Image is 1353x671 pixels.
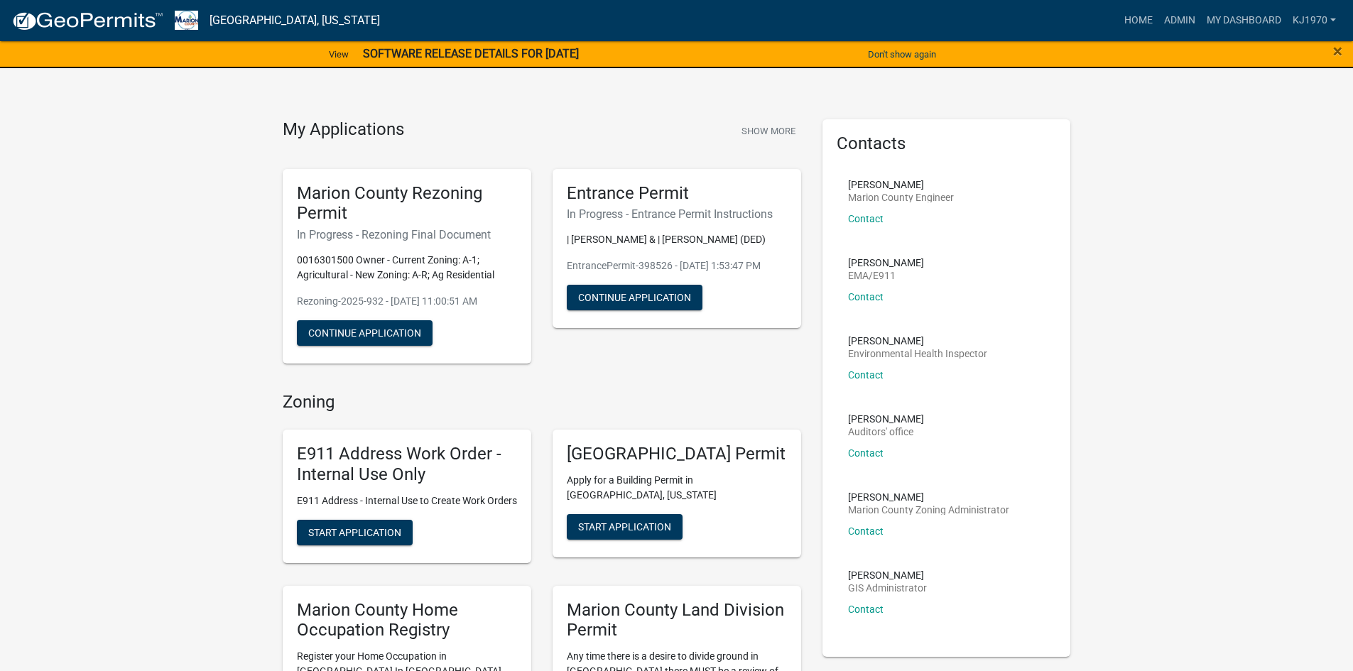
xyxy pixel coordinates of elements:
[297,183,517,224] h5: Marion County Rezoning Permit
[578,520,671,532] span: Start Application
[297,600,517,641] h5: Marion County Home Occupation Registry
[1201,7,1287,34] a: My Dashboard
[848,447,884,459] a: Contact
[848,604,884,615] a: Contact
[848,336,987,346] p: [PERSON_NAME]
[848,349,987,359] p: Environmental Health Inspector
[567,207,787,221] h6: In Progress - Entrance Permit Instructions
[848,505,1009,515] p: Marion County Zoning Administrator
[567,600,787,641] h5: Marion County Land Division Permit
[175,11,198,30] img: Marion County, Iowa
[736,119,801,143] button: Show More
[297,228,517,241] h6: In Progress - Rezoning Final Document
[1287,7,1342,34] a: kj1970
[1333,43,1342,60] button: Close
[1119,7,1158,34] a: Home
[848,427,924,437] p: Auditors' office
[567,232,787,247] p: | [PERSON_NAME] & | [PERSON_NAME] (DED)
[210,9,380,33] a: [GEOGRAPHIC_DATA], [US_STATE]
[567,258,787,273] p: EntrancePermit-398526 - [DATE] 1:53:47 PM
[567,473,787,503] p: Apply for a Building Permit in [GEOGRAPHIC_DATA], [US_STATE]
[848,258,924,268] p: [PERSON_NAME]
[297,520,413,545] button: Start Application
[567,514,683,540] button: Start Application
[848,583,927,593] p: GIS Administrator
[862,43,942,66] button: Don't show again
[848,213,884,224] a: Contact
[848,192,954,202] p: Marion County Engineer
[848,291,884,302] a: Contact
[1333,41,1342,61] span: ×
[297,493,517,508] p: E911 Address - Internal Use to Create Work Orders
[363,47,579,60] strong: SOFTWARE RELEASE DETAILS FOR [DATE]
[848,492,1009,502] p: [PERSON_NAME]
[297,444,517,485] h5: E911 Address Work Order - Internal Use Only
[297,294,517,309] p: Rezoning-2025-932 - [DATE] 11:00:51 AM
[297,253,517,283] p: 0016301500 Owner - Current Zoning: A-1; Agricultural - New Zoning: A-R; Ag Residential
[848,525,884,537] a: Contact
[848,180,954,190] p: [PERSON_NAME]
[837,133,1057,154] h5: Contacts
[1158,7,1201,34] a: Admin
[283,392,801,413] h4: Zoning
[567,183,787,204] h5: Entrance Permit
[567,444,787,464] h5: [GEOGRAPHIC_DATA] Permit
[323,43,354,66] a: View
[567,285,702,310] button: Continue Application
[848,369,884,381] a: Contact
[848,570,927,580] p: [PERSON_NAME]
[283,119,404,141] h4: My Applications
[848,271,924,280] p: EMA/E911
[297,320,433,346] button: Continue Application
[848,414,924,424] p: [PERSON_NAME]
[308,526,401,538] span: Start Application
